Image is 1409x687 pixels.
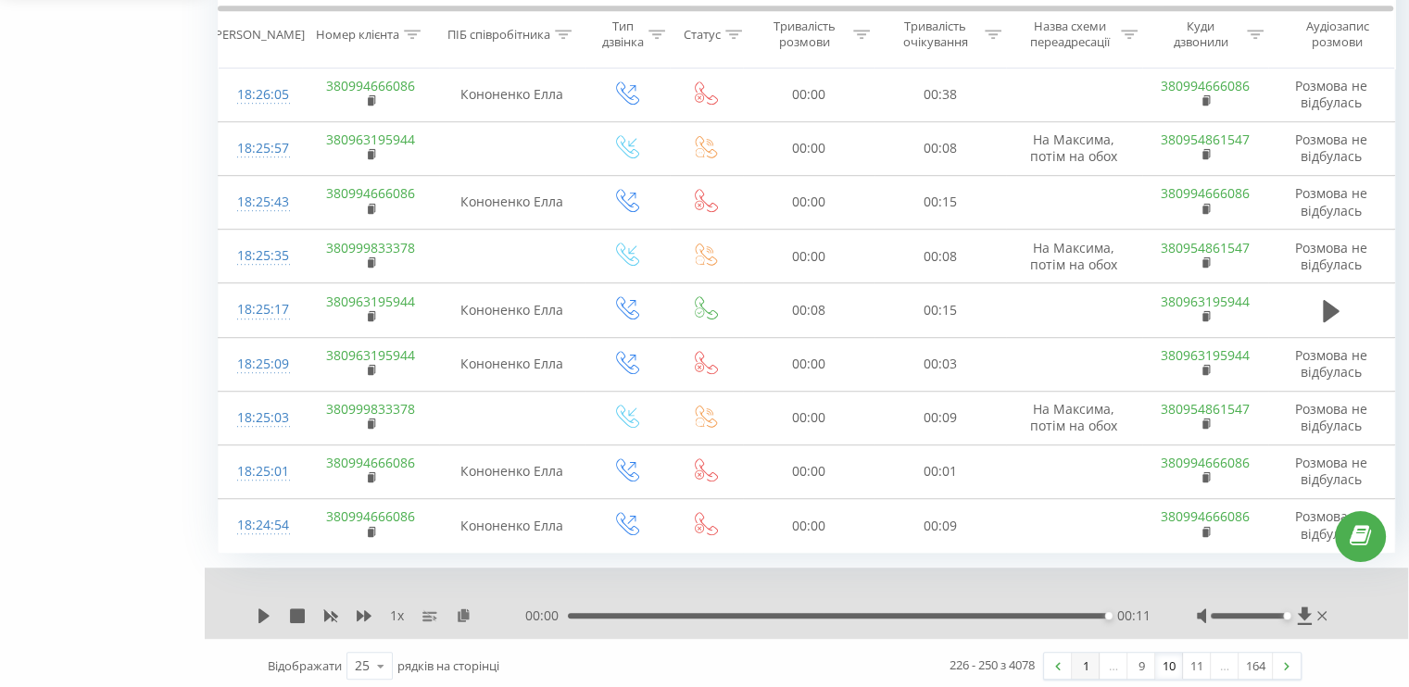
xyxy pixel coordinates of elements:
[237,400,283,436] div: 18:25:03
[1161,239,1250,256] a: 380954861547
[891,19,980,51] div: Тривалість очікування
[1161,77,1250,94] a: 380994666086
[1161,131,1250,148] a: 380954861547
[743,391,874,444] td: 00:00
[1239,653,1273,679] a: 164
[237,346,283,382] div: 18:25:09
[1127,653,1155,679] a: 9
[237,184,283,220] div: 18:25:43
[1161,293,1250,310] a: 380963195944
[439,283,586,337] td: Кононенко Елла
[390,606,404,625] span: 1 x
[326,131,415,148] a: 380963195944
[326,346,415,364] a: 380963195944
[1211,653,1239,679] div: …
[1161,346,1250,364] a: 380963195944
[1006,230,1142,283] td: На Максима, потім на обох
[1161,184,1250,202] a: 380994666086
[1161,454,1250,471] a: 380994666086
[743,121,874,175] td: 00:00
[874,121,1006,175] td: 00:08
[1295,77,1367,111] span: Розмова не відбулась
[743,68,874,121] td: 00:00
[1117,606,1151,625] span: 00:11
[237,292,283,328] div: 18:25:17
[439,68,586,121] td: Кононенко Елла
[326,239,415,256] a: 380999833378
[326,293,415,310] a: 380963195944
[874,337,1006,391] td: 00:03
[439,175,586,229] td: Кононенко Елла
[268,657,342,674] span: Відображати
[237,77,283,113] div: 18:26:05
[1285,19,1390,51] div: Аудіозапис розмови
[1284,612,1291,619] div: Accessibility label
[1295,346,1367,381] span: Розмова не відбулась
[743,283,874,337] td: 00:08
[743,230,874,283] td: 00:00
[602,19,644,51] div: Тип дзвінка
[684,27,721,43] div: Статус
[743,175,874,229] td: 00:00
[1100,653,1127,679] div: …
[1295,131,1367,165] span: Розмова не відбулась
[874,68,1006,121] td: 00:38
[1072,653,1100,679] a: 1
[1295,454,1367,488] span: Розмова не відбулась
[439,499,586,553] td: Кононенко Елла
[237,238,283,274] div: 18:25:35
[1006,121,1142,175] td: На Максима, потім на обох
[743,499,874,553] td: 00:00
[1159,19,1242,51] div: Куди дзвонили
[439,337,586,391] td: Кононенко Елла
[874,230,1006,283] td: 00:08
[1023,19,1116,51] div: Назва схеми переадресації
[397,657,499,674] span: рядків на сторінці
[874,391,1006,444] td: 00:09
[1295,507,1367,542] span: Розмова не відбулась
[1183,653,1211,679] a: 11
[439,444,586,498] td: Кононенко Елла
[1295,400,1367,434] span: Розмова не відбулась
[316,27,399,43] div: Номер клієнта
[950,656,1035,674] div: 226 - 250 з 4078
[1295,184,1367,219] span: Розмова не відбулась
[743,444,874,498] td: 00:00
[874,499,1006,553] td: 00:09
[326,400,415,418] a: 380999833378
[447,27,550,43] div: ПІБ співробітника
[211,27,305,43] div: [PERSON_NAME]
[237,454,283,490] div: 18:25:01
[237,131,283,167] div: 18:25:57
[874,444,1006,498] td: 00:01
[326,184,415,202] a: 380994666086
[1161,400,1250,418] a: 380954861547
[874,175,1006,229] td: 00:15
[1155,653,1183,679] a: 10
[326,77,415,94] a: 380994666086
[743,337,874,391] td: 00:00
[525,606,568,625] span: 00:00
[1006,391,1142,444] td: На Максима, потім на обох
[237,507,283,543] div: 18:24:54
[326,454,415,471] a: 380994666086
[1161,507,1250,525] a: 380994666086
[874,283,1006,337] td: 00:15
[1105,612,1113,619] div: Accessibility label
[326,507,415,525] a: 380994666086
[355,656,370,675] div: 25
[1295,239,1367,273] span: Розмова не відбулась
[760,19,849,51] div: Тривалість розмови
